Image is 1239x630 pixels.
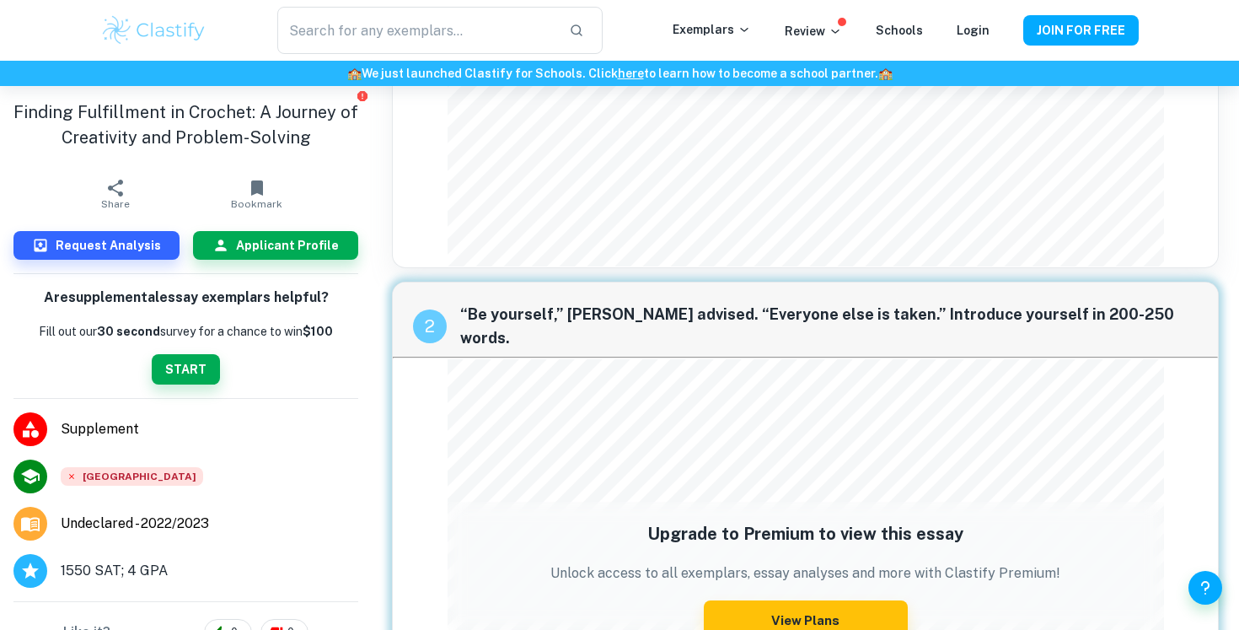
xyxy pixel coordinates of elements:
span: Bookmark [231,198,282,210]
button: JOIN FOR FREE [1023,15,1139,46]
a: Major and Application Year [61,514,223,534]
span: Share [101,198,130,210]
span: 🏫 [878,67,893,80]
p: Fill out our survey for a chance to win [39,322,333,341]
p: Exemplars [673,20,751,39]
span: 🏫 [347,67,362,80]
a: Login [957,24,990,37]
span: Supplement [61,419,358,439]
a: Schools [876,24,923,37]
a: here [618,67,644,80]
div: recipe [413,310,447,343]
h6: Applicant Profile [236,236,339,255]
div: Rejected: Dartmouth College [61,467,203,486]
span: “Be yourself,” [PERSON_NAME] advised. “Everyone else is taken.” Introduce yourself in 200-250 words. [460,303,1198,350]
h1: Finding Fulfillment in Crochet: A Journey of Creativity and Problem-Solving [13,100,358,150]
strong: $100 [303,325,333,338]
span: Undeclared - 2022/2023 [61,514,209,534]
h6: We just launched Clastify for Schools. Click to learn how to become a school partner. [3,64,1236,83]
button: Request Analysis [13,231,180,260]
input: Search for any exemplars... [277,7,555,54]
img: Clastify logo [100,13,207,47]
button: Applicant Profile [193,231,359,260]
p: Review [785,22,842,40]
button: Share [45,170,186,218]
button: Bookmark [186,170,328,218]
span: [GEOGRAPHIC_DATA] [61,467,203,486]
button: START [152,354,220,385]
h6: Request Analysis [56,236,161,255]
button: Report issue [356,89,368,102]
b: 30 second [97,325,160,338]
h6: Are supplemental essay exemplars helpful? [44,288,329,309]
p: Unlock access to all exemplars, essay analyses and more with Clastify Premium! [550,563,1060,584]
span: 1550 SAT; 4 GPA [61,561,168,581]
h5: Upgrade to Premium to view this essay [550,521,1060,547]
button: Help and Feedback [1188,571,1222,605]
